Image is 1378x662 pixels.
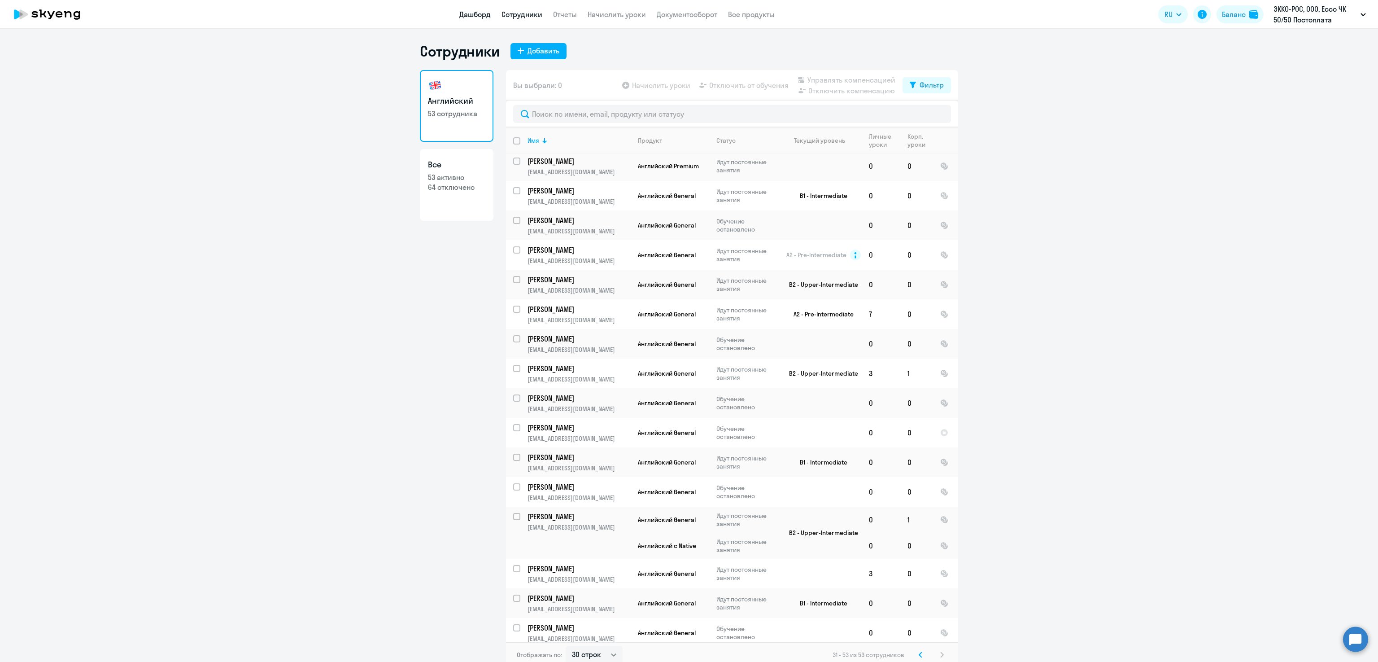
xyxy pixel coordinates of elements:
td: 0 [900,270,933,299]
td: 1 [900,507,933,533]
a: Английский53 сотрудника [420,70,493,142]
p: [EMAIL_ADDRESS][DOMAIN_NAME] [528,227,630,235]
p: [PERSON_NAME] [528,623,629,633]
a: [PERSON_NAME] [528,482,630,492]
a: Балансbalance [1217,5,1264,23]
span: Английский General [638,488,696,496]
input: Поиск по имени, email, продукту или статусу [513,105,951,123]
p: Идут постоянные занятия [716,276,778,293]
div: Корп. уроки [907,132,933,149]
span: 31 - 53 из 53 сотрудников [833,651,904,659]
p: Идут постоянные занятия [716,595,778,611]
h1: Сотрудники [420,42,500,60]
p: Идут постоянные занятия [716,247,778,263]
p: [PERSON_NAME] [528,452,629,462]
td: B1 - Intermediate [778,181,862,210]
p: Обучение остановлено [716,395,778,411]
img: english [428,78,442,92]
a: Отчеты [553,10,577,19]
td: 7 [862,299,900,329]
td: 0 [862,477,900,507]
p: [EMAIL_ADDRESS][DOMAIN_NAME] [528,316,630,324]
span: Английский General [638,369,696,377]
td: 0 [862,418,900,447]
span: Вы выбрали: 0 [513,80,562,91]
p: 53 сотрудника [428,109,485,118]
a: [PERSON_NAME] [528,215,630,225]
p: Идут постоянные занятия [716,306,778,322]
p: [PERSON_NAME] [528,564,629,574]
a: Начислить уроки [588,10,646,19]
td: 0 [900,533,933,559]
a: [PERSON_NAME] [528,186,630,196]
a: Все53 активно64 отключено [420,149,493,221]
td: 0 [900,447,933,477]
p: [PERSON_NAME] [528,512,629,522]
a: [PERSON_NAME] [528,275,630,285]
h3: Все [428,159,485,171]
td: 1 [900,359,933,388]
a: [PERSON_NAME] [528,512,630,522]
a: [PERSON_NAME] [528,245,630,255]
p: Идут постоянные занятия [716,454,778,470]
p: Идут постоянные занятия [716,158,778,174]
div: Продукт [638,136,662,145]
a: Документооборот [657,10,717,19]
div: Статус [716,136,736,145]
p: [EMAIL_ADDRESS][DOMAIN_NAME] [528,257,630,265]
span: Английский General [638,458,696,466]
span: Английский General [638,310,696,318]
td: 0 [900,299,933,329]
p: [EMAIL_ADDRESS][DOMAIN_NAME] [528,434,630,443]
td: 0 [900,588,933,618]
button: ЭККО-РОС, ООО, Ecco ЧК 50/50 Постоплата [1269,4,1370,25]
a: Дашборд [459,10,491,19]
p: [EMAIL_ADDRESS][DOMAIN_NAME] [528,494,630,502]
p: Идут постоянные занятия [716,188,778,204]
p: [PERSON_NAME] [528,364,629,373]
td: 0 [862,329,900,359]
p: [PERSON_NAME] [528,215,629,225]
td: 0 [900,329,933,359]
p: [PERSON_NAME] [528,593,629,603]
div: Фильтр [920,79,944,90]
p: Обучение остановлено [716,425,778,441]
p: Обучение остановлено [716,217,778,233]
a: [PERSON_NAME] [528,364,630,373]
p: [EMAIL_ADDRESS][DOMAIN_NAME] [528,635,630,643]
a: Сотрудники [501,10,542,19]
td: 0 [900,388,933,418]
p: Обучение остановлено [716,484,778,500]
td: B1 - Intermediate [778,447,862,477]
span: Отображать по: [517,651,562,659]
td: 0 [900,618,933,648]
p: 53 активно [428,172,485,182]
img: balance [1249,10,1258,19]
a: Все продукты [728,10,775,19]
td: 0 [862,618,900,648]
p: [EMAIL_ADDRESS][DOMAIN_NAME] [528,405,630,413]
td: 0 [900,240,933,270]
span: Английский General [638,221,696,229]
span: RU [1164,9,1173,20]
p: [PERSON_NAME] [528,245,629,255]
button: RU [1158,5,1188,23]
a: [PERSON_NAME] [528,156,630,166]
p: [PERSON_NAME] [528,304,629,314]
span: Английский General [638,516,696,524]
a: [PERSON_NAME] [528,304,630,314]
a: [PERSON_NAME] [528,564,630,574]
a: [PERSON_NAME] [528,334,630,344]
td: 3 [862,559,900,588]
a: [PERSON_NAME] [528,593,630,603]
a: [PERSON_NAME] [528,452,630,462]
p: Идут постоянные занятия [716,512,778,528]
p: [PERSON_NAME] [528,482,629,492]
p: Идут постоянные занятия [716,566,778,582]
a: [PERSON_NAME] [528,393,630,403]
td: 0 [862,181,900,210]
td: 0 [862,270,900,299]
p: [EMAIL_ADDRESS][DOMAIN_NAME] [528,464,630,472]
td: 0 [862,588,900,618]
td: B2 - Upper-Intermediate [778,359,862,388]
